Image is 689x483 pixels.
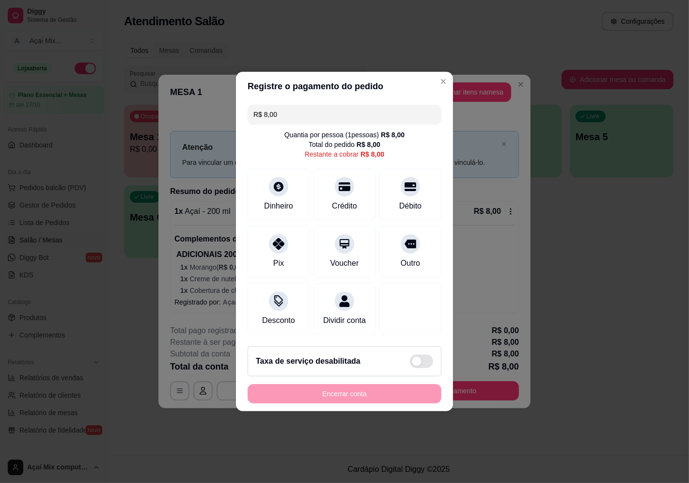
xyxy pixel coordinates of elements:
[332,200,357,212] div: Crédito
[399,200,422,212] div: Débito
[284,130,405,140] div: Quantia por pessoa ( 1 pessoas)
[381,130,405,140] div: R$ 8,00
[360,149,384,159] div: R$ 8,00
[236,72,453,101] header: Registre o pagamento do pedido
[436,74,451,89] button: Close
[262,315,295,326] div: Desconto
[273,258,284,269] div: Pix
[401,258,420,269] div: Outro
[357,140,380,149] div: R$ 8,00
[323,315,366,326] div: Dividir conta
[330,258,359,269] div: Voucher
[253,105,436,124] input: Ex.: hambúrguer de cordeiro
[305,149,384,159] div: Restante a cobrar
[309,140,380,149] div: Total do pedido
[256,355,360,367] h2: Taxa de serviço desabilitada
[264,200,293,212] div: Dinheiro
